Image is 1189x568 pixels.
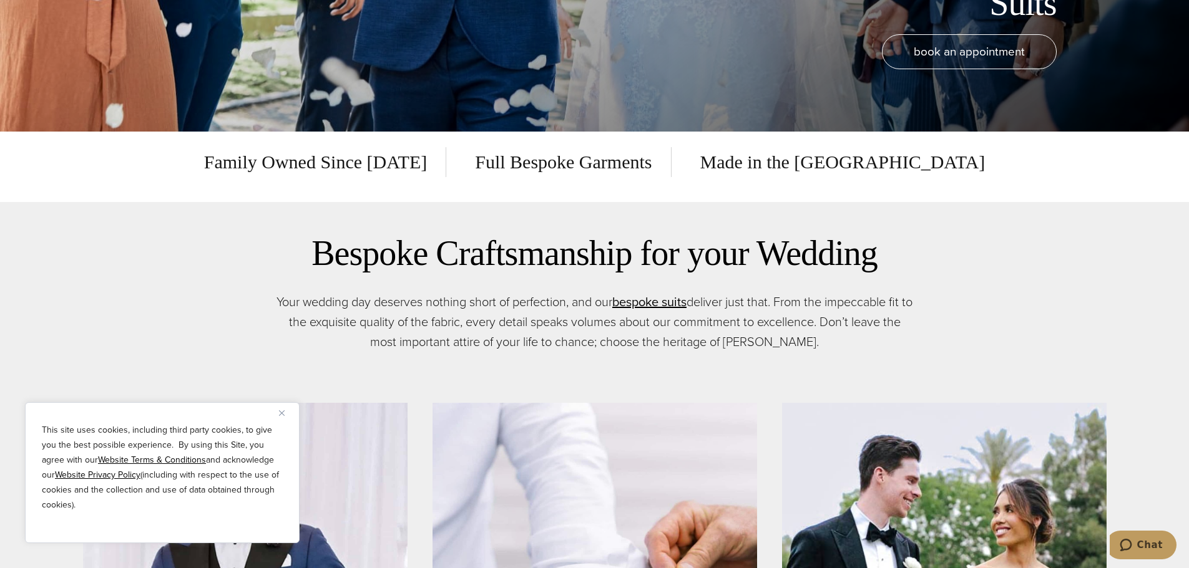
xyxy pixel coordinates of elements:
p: Your wedding day deserves nothing short of perfection, and our deliver just that. From the impecc... [276,292,913,352]
a: book an appointment [882,34,1057,69]
img: Close [279,410,285,416]
span: Family Owned Since [DATE] [204,147,446,177]
span: book an appointment [914,42,1025,60]
button: Close [279,405,294,420]
span: Full Bespoke Garments [456,147,671,177]
a: Website Privacy Policy [55,468,140,481]
span: Made in the [GEOGRAPHIC_DATA] [682,147,986,177]
a: bespoke suits [612,292,687,311]
iframe: Opens a widget where you can chat to one of our agents [1110,531,1177,562]
a: Website Terms & Conditions [98,453,206,466]
p: This site uses cookies, including third party cookies, to give you the best possible experience. ... [42,423,283,513]
h2: Bespoke Craftsmanship for your Wedding [83,233,1107,274]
